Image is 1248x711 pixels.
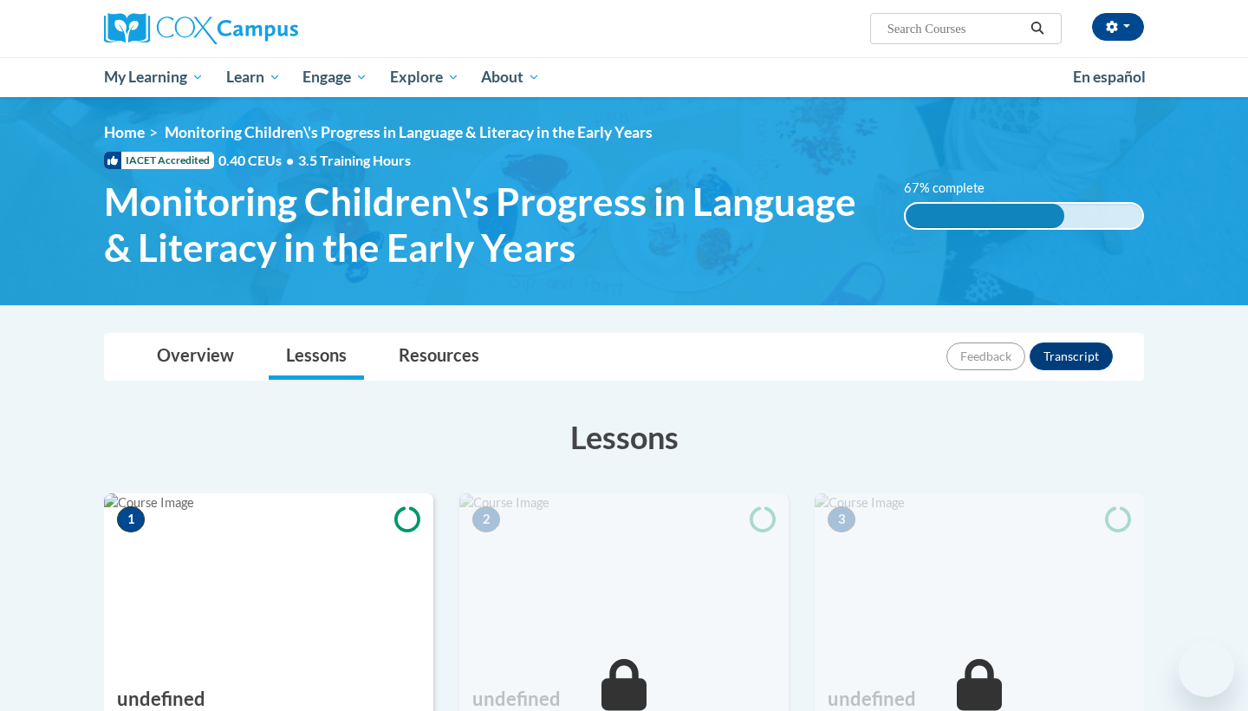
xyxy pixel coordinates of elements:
[828,506,855,532] span: 3
[904,179,1004,198] label: 67% complete
[815,493,1144,667] img: Course Image
[269,334,364,380] a: Lessons
[1179,642,1234,697] iframe: Button to launch messaging window
[459,493,789,667] img: Course Image
[302,67,367,88] span: Engage
[1030,342,1113,370] button: Transcript
[104,179,878,271] span: Monitoring Children\'s Progress in Language & Literacy in the Early Years
[226,67,281,88] span: Learn
[140,334,251,380] a: Overview
[104,493,433,667] img: Course Image
[886,18,1024,39] input: Search Courses
[298,152,411,168] span: 3.5 Training Hours
[104,13,298,44] img: Cox Campus
[381,334,497,380] a: Resources
[117,506,145,532] span: 1
[1062,59,1157,95] a: En español
[906,204,1064,228] div: 67% complete
[218,151,298,170] span: 0.40 CEUs
[104,67,204,88] span: My Learning
[78,57,1170,97] div: Main menu
[472,506,500,532] span: 2
[286,152,294,168] span: •
[104,13,433,44] a: Cox Campus
[390,67,459,88] span: Explore
[165,123,653,141] span: Monitoring Children\'s Progress in Language & Literacy in the Early Years
[104,152,214,169] span: IACET Accredited
[104,123,145,141] a: Home
[215,57,292,97] a: Learn
[1024,18,1050,39] button: Search
[481,67,540,88] span: About
[1092,13,1144,41] button: Account Settings
[1073,68,1146,86] span: En español
[946,342,1025,370] button: Feedback
[471,57,552,97] a: About
[379,57,471,97] a: Explore
[291,57,379,97] a: Engage
[104,415,1144,459] h3: Lessons
[93,57,215,97] a: My Learning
